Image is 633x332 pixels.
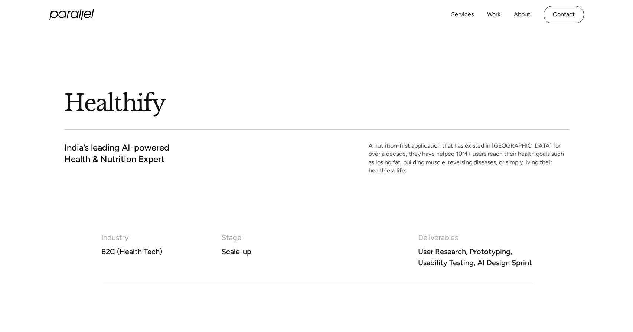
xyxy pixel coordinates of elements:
[101,232,162,243] h3: Industry
[49,9,94,20] a: home
[101,246,162,257] h4: B2C (Health Tech)
[222,232,251,243] h3: Stage
[369,142,569,175] p: A nutrition-first application that has existed in [GEOGRAPHIC_DATA] for over a decade, they have ...
[418,232,532,243] h3: Deliverables
[222,246,251,257] h4: Scale-up
[64,89,361,118] h1: Healthify
[64,142,169,165] h2: India’s leading AI-powered Health & Nutrition Expert
[544,6,584,23] a: Contact
[451,9,474,20] a: Services
[487,9,500,20] a: Work
[418,246,532,268] h4: User Research, Prototyping, Usability Testing, AI Design Sprint
[514,9,530,20] a: About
